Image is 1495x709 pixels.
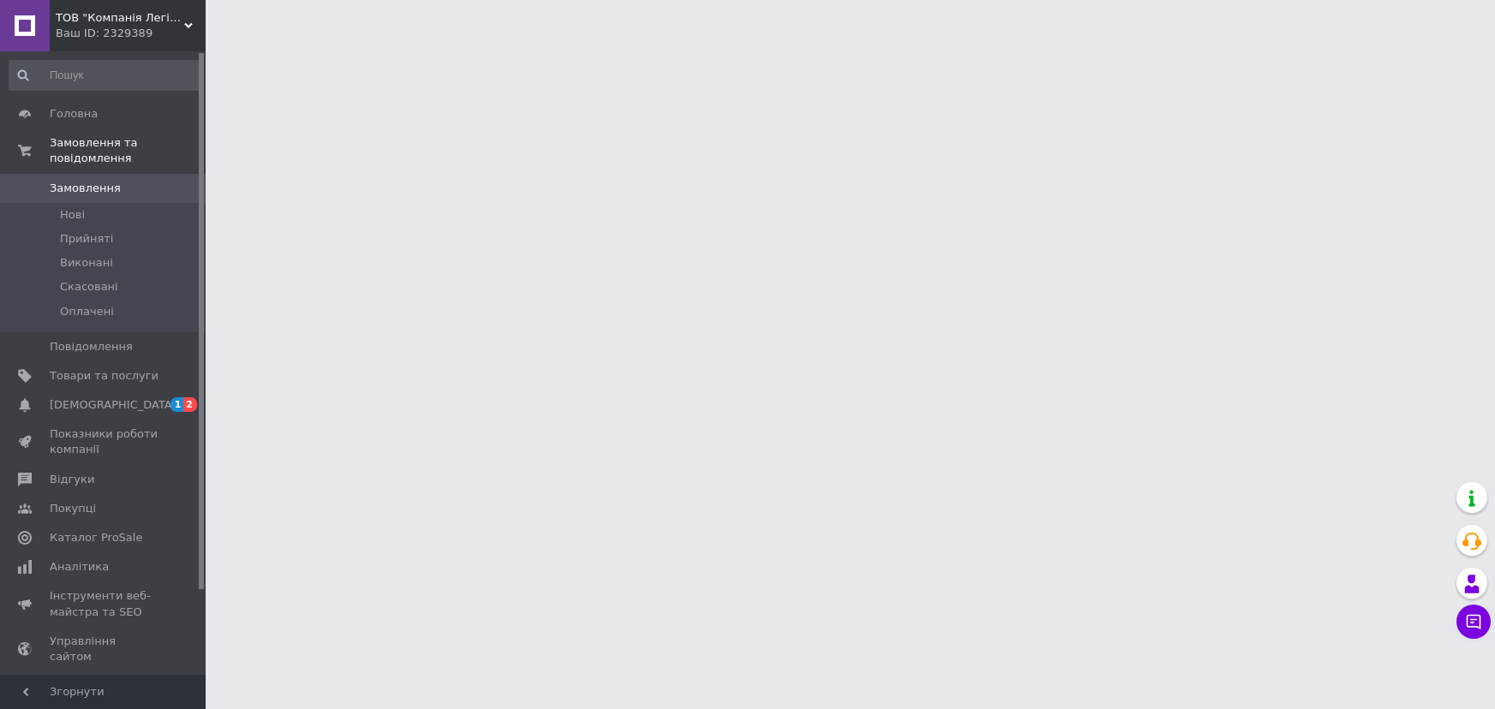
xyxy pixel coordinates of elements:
span: Повідомлення [50,339,133,354]
span: [DEMOGRAPHIC_DATA] [50,397,176,413]
span: Головна [50,106,98,122]
span: Замовлення та повідомлення [50,135,206,166]
span: Аналітика [50,559,109,575]
span: Оплачені [60,304,114,319]
span: Покупці [50,501,96,516]
span: Відгуки [50,472,94,487]
span: 1 [170,397,184,412]
span: 2 [183,397,197,412]
span: Замовлення [50,181,121,196]
span: Управління сайтом [50,634,158,664]
span: Виконані [60,255,113,271]
span: Каталог ProSale [50,530,142,545]
span: Товари та послуги [50,368,158,384]
span: Інструменти веб-майстра та SEO [50,588,158,619]
span: ТОВ "Компанія Легіон" [56,10,184,26]
span: Нові [60,207,85,223]
span: Показники роботи компанії [50,426,158,457]
div: Ваш ID: 2329389 [56,26,206,41]
span: Прийняті [60,231,113,247]
span: Скасовані [60,279,118,295]
input: Пошук [9,60,201,91]
button: Чат з покупцем [1456,605,1491,639]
